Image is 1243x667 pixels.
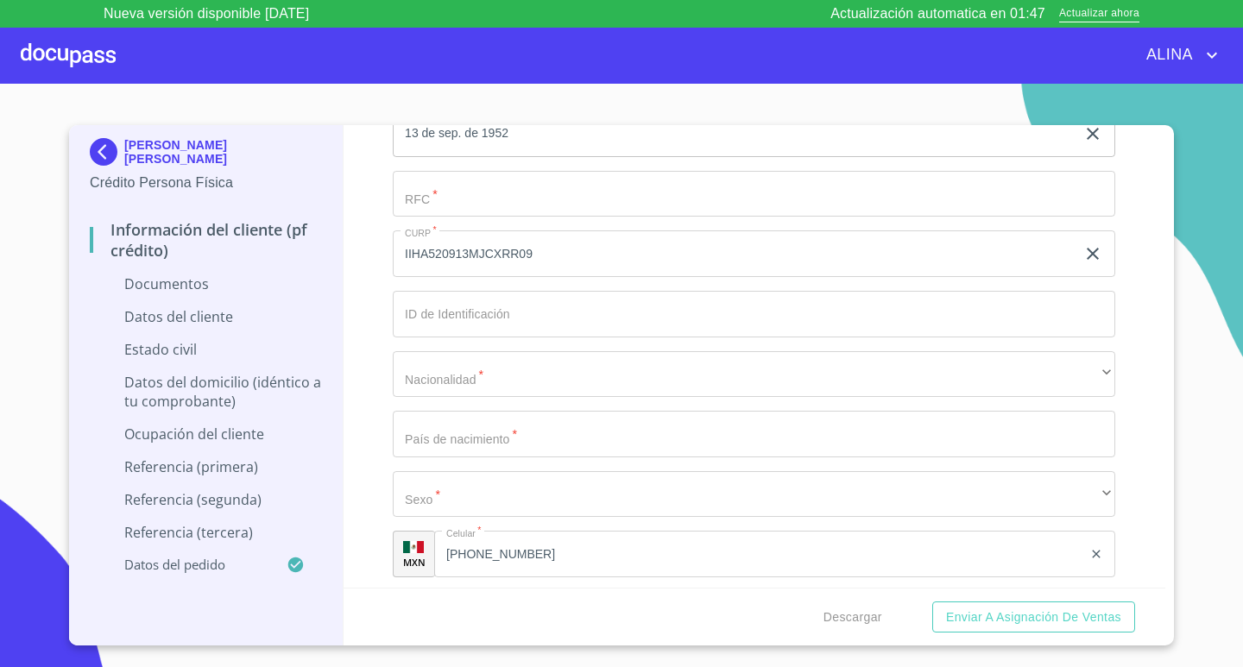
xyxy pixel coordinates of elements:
[90,173,322,193] p: Crédito Persona Física
[817,601,889,633] button: Descargar
[823,607,882,628] span: Descargar
[90,556,287,573] p: Datos del pedido
[90,307,322,326] p: Datos del cliente
[90,425,322,444] p: Ocupación del Cliente
[830,3,1045,24] p: Actualización automatica en 01:47
[90,138,124,166] img: Docupass spot blue
[90,219,322,261] p: Información del cliente (PF crédito)
[1133,41,1202,69] span: ALINA
[1059,5,1139,23] span: Actualizar ahora
[932,601,1135,633] button: Enviar a Asignación de Ventas
[104,3,309,24] p: Nueva versión disponible [DATE]
[393,471,1115,518] div: ​
[403,556,426,569] p: MXN
[1133,41,1222,69] button: account of current user
[90,274,322,293] p: Documentos
[403,541,424,553] img: R93DlvwvvjP9fbrDwZeCRYBHk45OWMq+AAOlFVsxT89f82nwPLnD58IP7+ANJEaWYhP0Tx8kkA0WlQMPQsAAgwAOmBj20AXj6...
[90,457,322,476] p: Referencia (primera)
[124,138,322,166] p: [PERSON_NAME] [PERSON_NAME]
[1082,243,1103,264] button: clear input
[90,138,322,173] div: [PERSON_NAME] [PERSON_NAME]
[393,351,1115,398] div: ​
[1089,547,1103,561] button: clear input
[90,373,322,411] p: Datos del domicilio (idéntico a tu comprobante)
[946,607,1121,628] span: Enviar a Asignación de Ventas
[90,490,322,509] p: Referencia (segunda)
[90,340,322,359] p: Estado Civil
[90,523,322,542] p: Referencia (tercera)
